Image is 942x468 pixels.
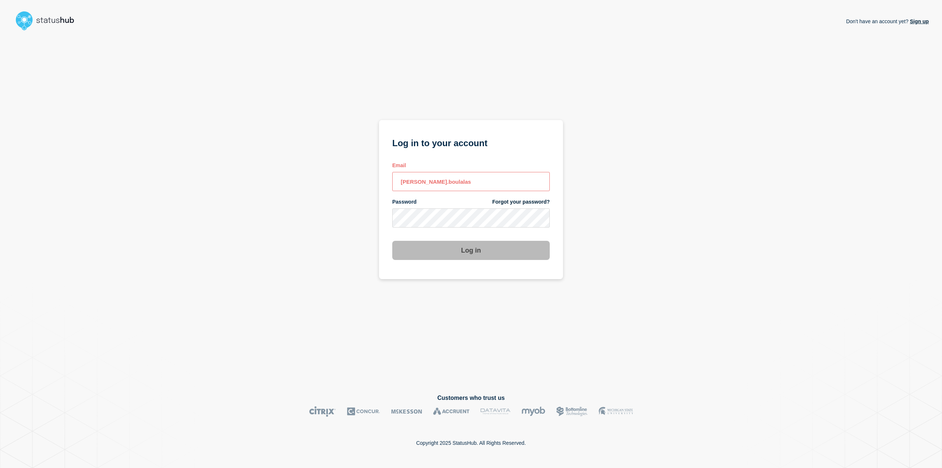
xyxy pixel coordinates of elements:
[492,198,550,205] a: Forgot your password?
[392,198,417,205] span: Password
[416,440,526,446] p: Copyright 2025 StatusHub. All Rights Reserved.
[481,406,510,417] img: DataVita logo
[13,395,929,401] h2: Customers who trust us
[392,162,406,169] span: Email
[392,136,550,149] h1: Log in to your account
[846,13,929,30] p: Don't have an account yet?
[13,9,83,32] img: StatusHub logo
[433,406,470,417] img: Accruent logo
[392,172,550,191] input: email input
[309,406,336,417] img: Citrix logo
[392,208,550,228] input: password input
[521,406,545,417] img: myob logo
[347,406,380,417] img: Concur logo
[556,406,588,417] img: Bottomline logo
[909,18,929,24] a: Sign up
[391,406,422,417] img: McKesson logo
[599,406,633,417] img: MSU logo
[392,241,550,260] button: Log in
